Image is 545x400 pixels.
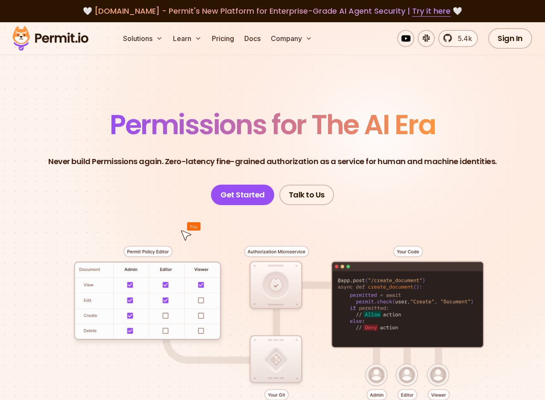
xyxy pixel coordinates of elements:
a: 5.4k [438,30,478,47]
a: Pricing [208,30,237,47]
a: Sign In [488,28,532,49]
img: Permit logo [9,24,92,53]
button: Company [267,30,316,47]
a: Docs [241,30,264,47]
button: Solutions [120,30,166,47]
span: Permissions for The AI Era [110,106,435,144]
a: Talk to Us [279,185,334,205]
span: 5.4k [453,33,472,44]
a: Try it here [412,6,451,17]
div: 🤍 🤍 [21,5,524,17]
p: Never build Permissions again. Zero-latency fine-grained authorization as a service for human and... [48,156,497,168]
button: Learn [170,30,205,47]
span: [DOMAIN_NAME] - Permit's New Platform for Enterprise-Grade AI Agent Security | [94,6,451,16]
a: Get Started [211,185,274,205]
